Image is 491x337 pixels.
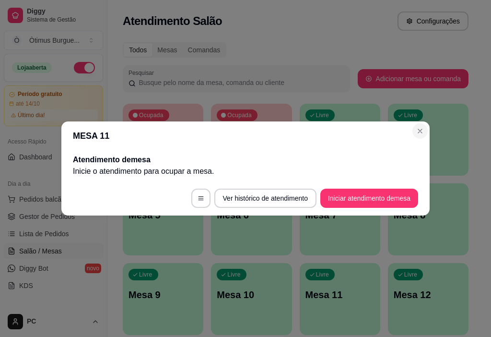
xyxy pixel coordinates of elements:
[214,189,316,208] button: Ver histórico de atendimento
[61,121,430,150] header: MESA 11
[412,123,428,139] button: Close
[320,189,418,208] button: Iniciar atendimento demesa
[73,166,418,177] p: Inicie o atendimento para ocupar a mesa .
[73,154,418,166] h2: Atendimento de mesa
